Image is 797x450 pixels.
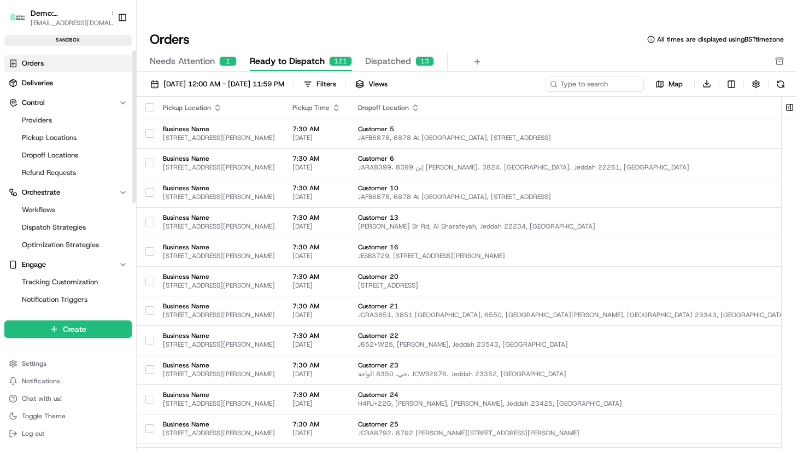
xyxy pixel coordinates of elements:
a: Powered byPylon [77,185,132,194]
button: Orchestrate [4,184,132,201]
span: [DATE] [292,252,341,260]
button: Toggle Theme [4,408,132,424]
a: Deliveries [4,74,132,92]
span: Chat with us! [22,394,62,403]
span: Customer 20 [358,272,786,281]
span: [DATE] [292,163,341,172]
span: JAFB6878, 6878 At [GEOGRAPHIC_DATA], [STREET_ADDRESS] [358,192,786,201]
div: Pickup Time [292,103,341,112]
span: [STREET_ADDRESS][PERSON_NAME] [163,163,275,172]
a: Optimization Strategies [17,237,119,253]
span: [DATE] [292,281,341,290]
span: Toggle Theme [22,412,66,420]
span: حي، 8350 الواحة، JCWB2976، Jeddah 23352, [GEOGRAPHIC_DATA] [358,370,786,378]
div: sandbox [4,35,132,46]
span: Notification Triggers [22,295,87,305]
span: Business Name [163,154,275,163]
span: Pylon [109,185,132,194]
span: 7:30 AM [292,272,341,281]
span: 7:30 AM [292,331,341,340]
span: JARA8399، 8399 إبن [PERSON_NAME]، 3824، [GEOGRAPHIC_DATA]، Jeddah 22261, [GEOGRAPHIC_DATA] [358,163,786,172]
span: 7:30 AM [292,420,341,429]
span: Customer 25 [358,420,786,429]
a: Workflows [17,202,119,218]
span: 7:30 AM [292,213,341,222]
span: [DATE] [292,340,341,349]
p: Welcome 👋 [11,44,199,61]
span: [STREET_ADDRESS][PERSON_NAME] [163,222,275,231]
span: Notifications [22,377,60,385]
span: Control [22,98,45,108]
span: [STREET_ADDRESS] [358,281,786,290]
span: Business Name [163,213,275,222]
span: Business Name [163,125,275,133]
div: We're available if you need us! [37,115,138,124]
span: Dropoff Locations [22,150,78,160]
button: Create [4,320,132,338]
button: [DATE] 12:00 AM - [DATE] 11:59 PM [145,77,289,92]
button: Log out [4,426,132,441]
div: Pickup Location [163,103,275,112]
span: Customer 16 [358,243,786,252]
span: JESB3729, [STREET_ADDRESS][PERSON_NAME] [358,252,786,260]
span: [DATE] [292,370,341,378]
span: JAFB6878, 6878 At [GEOGRAPHIC_DATA], [STREET_ADDRESS] [358,133,786,142]
a: Dispatch Strategies [17,220,119,235]
span: [STREET_ADDRESS][PERSON_NAME] [163,192,275,201]
span: [DATE] [292,222,341,231]
div: Filters [317,79,336,89]
span: Business Name [163,420,275,429]
img: 1736555255976-a54dd68f-1ca7-489b-9aae-adbdc363a1c4 [11,104,31,124]
span: Ready to Dispatch [250,55,325,68]
span: Customer 21 [358,302,786,311]
a: 💻API Documentation [88,154,180,174]
button: Engage [4,256,132,273]
img: Demo: Saudi [9,9,26,27]
span: JCRA8792، 8792 [PERSON_NAME][STREET_ADDRESS][PERSON_NAME] [358,429,786,437]
span: [STREET_ADDRESS][PERSON_NAME] [163,370,275,378]
span: [DATE] [292,311,341,319]
button: [EMAIL_ADDRESS][DOMAIN_NAME] [31,19,118,27]
span: Customer 24 [358,390,786,399]
a: Notification Triggers [17,292,119,307]
span: API Documentation [103,159,175,170]
span: Settings [22,359,46,368]
button: Control [4,94,132,112]
button: Settings [4,356,132,371]
div: 121 [329,56,352,66]
div: 13 [415,56,434,66]
button: Map [648,78,690,91]
span: Customer 10 [358,184,786,192]
img: Nash [11,11,33,33]
span: Customer 5 [358,125,786,133]
span: [DATE] [292,399,341,408]
span: Providers [22,115,52,125]
span: Orchestrate [22,188,60,197]
span: Refund Requests [22,168,76,178]
span: [STREET_ADDRESS][PERSON_NAME] [163,133,275,142]
div: Dropoff Location [358,103,786,112]
a: Providers [17,113,119,128]
button: Filters [298,77,341,92]
span: [STREET_ADDRESS][PERSON_NAME] [163,429,275,437]
span: 7:30 AM [292,390,341,399]
span: [PERSON_NAME] Br Rd, Al Sharafeyah, Jeddah 22234, [GEOGRAPHIC_DATA] [358,222,786,231]
button: Demo: [GEOGRAPHIC_DATA] [31,8,106,19]
div: 💻 [92,160,101,168]
span: 7:30 AM [292,302,341,311]
button: Demo: SaudiDemo: [GEOGRAPHIC_DATA][EMAIL_ADDRESS][DOMAIN_NAME] [4,4,113,31]
span: 7:30 AM [292,243,341,252]
a: Orders [4,55,132,72]
span: [DATE] [292,192,341,201]
span: Workflows [22,205,55,215]
span: Business Name [163,390,275,399]
a: Pickup Locations [17,130,119,145]
span: Map [669,79,683,89]
span: 7:30 AM [292,154,341,163]
button: Start new chat [186,108,199,121]
span: Knowledge Base [22,159,84,170]
button: Notifications [4,373,132,389]
span: Customer 13 [358,213,786,222]
span: Views [368,79,388,89]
